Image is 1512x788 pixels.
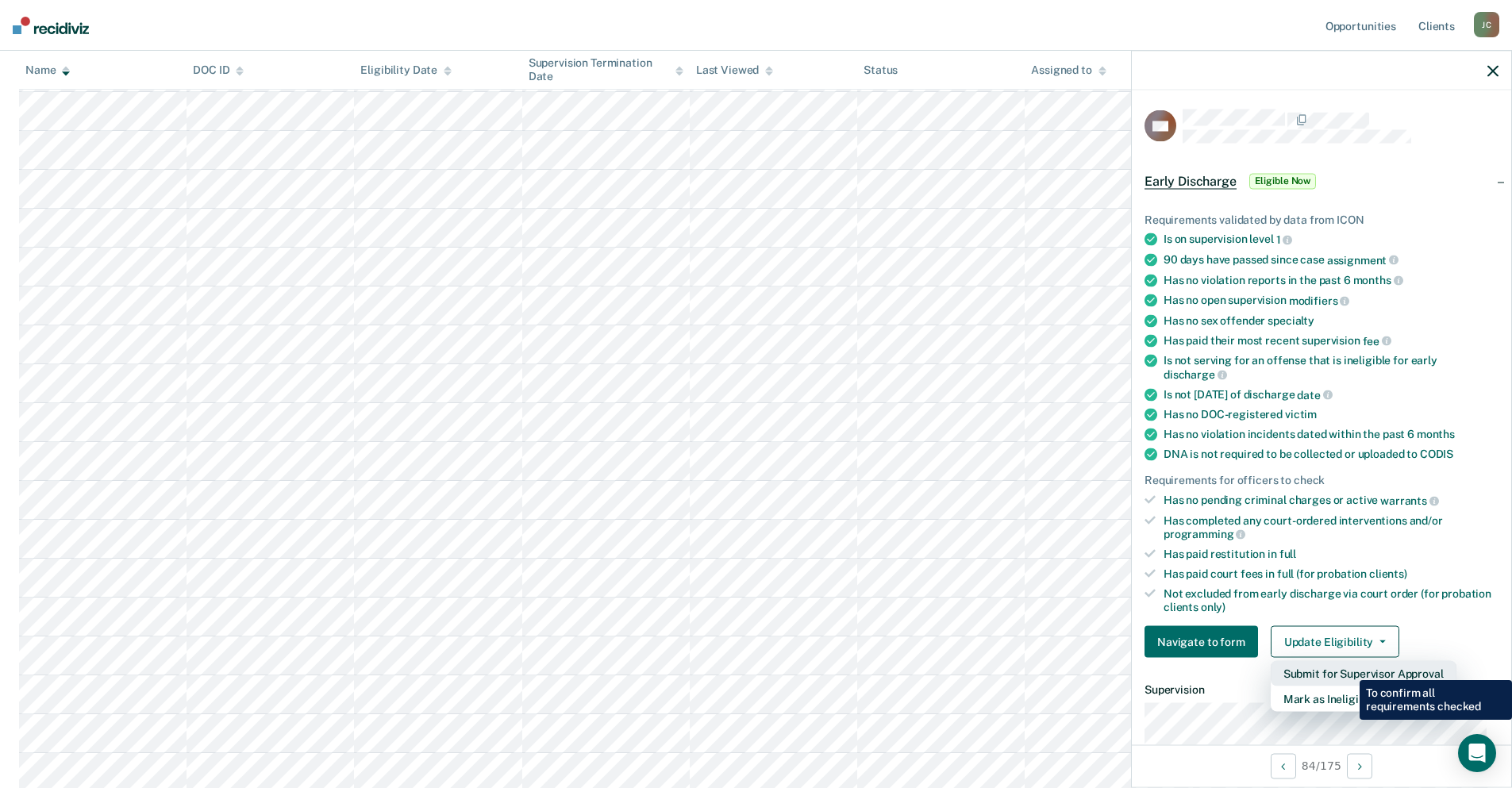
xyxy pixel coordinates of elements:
[1276,233,1293,246] span: 1
[1458,734,1496,772] div: Open Intercom Messenger
[1164,494,1499,508] div: Has no pending criminal charges or active
[1285,408,1317,421] span: victim
[1380,494,1439,507] span: warrants
[1289,294,1350,307] span: modifiers
[13,17,89,34] img: Recidiviz
[1164,253,1499,267] div: 90 days have passed since case
[1279,548,1296,560] span: full
[1271,753,1296,778] button: Previous Opportunity
[1164,354,1499,381] div: Is not serving for an offense that is ineligible for early
[1353,274,1403,286] span: months
[1164,448,1499,461] div: DNA is not required to be collected or uploaded to
[1164,333,1499,348] div: Has paid their most recent supervision
[360,63,452,77] div: Eligibility Date
[1145,683,1499,697] dt: Supervision
[1164,408,1499,421] div: Has no DOC-registered
[193,63,244,77] div: DOC ID
[1249,173,1317,189] span: Eligible Now
[1164,368,1227,381] span: discharge
[1164,273,1499,287] div: Has no violation reports in the past 6
[25,63,70,77] div: Name
[1145,213,1499,226] div: Requirements validated by data from ICON
[1271,686,1456,712] button: Mark as Ineligible
[1164,428,1499,441] div: Has no violation incidents dated within the past 6
[1474,12,1499,37] div: J C
[1420,448,1453,460] span: CODIS
[1164,548,1499,561] div: Has paid restitution in
[1164,233,1499,247] div: Is on supervision level
[1145,626,1264,658] a: Navigate to form link
[1271,626,1399,658] button: Update Eligibility
[1327,253,1399,266] span: assignment
[1369,567,1407,580] span: clients)
[1164,586,1499,613] div: Not excluded from early discharge via court order (for probation clients
[1363,334,1391,347] span: fee
[1145,626,1258,658] button: Navigate to form
[1201,600,1225,613] span: only)
[1268,313,1314,326] span: specialty
[1271,661,1456,686] button: Submit for Supervisor Approval
[1164,294,1499,308] div: Has no open supervision
[529,56,683,83] div: Supervision Termination Date
[1164,528,1245,540] span: programming
[1145,173,1237,189] span: Early Discharge
[1145,474,1499,487] div: Requirements for officers to check
[1417,428,1455,440] span: months
[1164,313,1499,327] div: Has no sex offender
[1132,744,1511,786] div: 84 / 175
[1031,63,1106,77] div: Assigned to
[696,63,773,77] div: Last Viewed
[864,63,898,77] div: Status
[1347,753,1372,778] button: Next Opportunity
[1164,387,1499,402] div: Is not [DATE] of discharge
[1297,388,1332,401] span: date
[1164,513,1499,540] div: Has completed any court-ordered interventions and/or
[1164,567,1499,581] div: Has paid court fees in full (for probation
[1132,156,1511,206] div: Early DischargeEligible Now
